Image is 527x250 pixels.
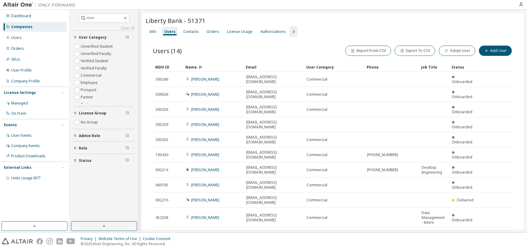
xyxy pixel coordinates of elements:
[126,133,129,138] span: Clear filter
[156,122,168,127] span: 393259
[452,155,473,160] span: Onboarded
[149,29,156,34] div: Info
[156,137,168,142] span: 393262
[307,215,327,220] span: Commercial
[452,170,473,175] span: Onboarded
[191,122,219,127] a: [PERSON_NAME]
[126,111,129,116] span: Clear filter
[2,238,33,245] img: altair_logo.svg
[452,139,473,145] span: Onboarded
[146,16,206,25] span: Liberty Bank - 51371
[246,120,301,130] span: [EMAIL_ADDRESS][DOMAIN_NAME]
[246,213,301,223] span: [EMAIL_ADDRESS][DOMAIN_NAME]
[479,46,512,56] button: Add User
[156,92,168,97] span: 309026
[11,57,20,62] div: SKUs
[11,46,24,51] div: Orders
[81,241,174,246] p: © 2025 Altair Engineering, Inc. All Rights Reserved.
[164,29,175,34] div: Users
[457,197,474,203] span: Delivered
[73,26,135,30] a: Clear all
[246,75,301,84] span: [EMAIL_ADDRESS][DOMAIN_NAME]
[367,152,398,157] span: [PHONE_NUMBER]
[246,62,301,72] div: Email
[191,137,219,142] a: [PERSON_NAME]
[11,101,28,106] div: Managed
[452,109,473,114] span: Onboarded
[260,29,286,34] div: Authorizations
[79,133,100,138] span: Admin Role
[81,57,109,65] label: Verified Student
[156,183,168,187] span: 660185
[56,238,63,245] img: linkedin.svg
[11,143,40,148] div: Company Events
[439,46,475,56] button: Adopt User
[37,238,43,245] img: facebook.svg
[191,77,219,82] a: [PERSON_NAME]
[155,62,181,72] div: MDH ID
[422,62,447,72] div: Job Title
[81,72,103,79] label: Commercial
[191,152,219,157] a: [PERSON_NAME]
[11,175,41,181] span: Units Usage BI
[143,236,174,241] div: Cookie Consent
[81,101,89,108] label: Trial
[4,90,36,95] div: License Settings
[81,50,112,57] label: Unverified Faculty
[81,86,98,94] label: Prospect
[227,29,252,34] div: License Usage
[452,124,473,130] span: Onboarded
[191,197,219,203] a: [PERSON_NAME]
[11,79,40,84] div: Company Profile
[246,165,301,175] span: [EMAIL_ADDRESS][DOMAIN_NAME]
[11,24,33,29] div: Companies
[11,154,46,159] div: Product Downloads
[191,107,219,112] a: [PERSON_NAME]
[98,236,143,241] div: Website Terms of Use
[73,31,135,44] button: User Category
[81,94,95,101] label: Partner
[156,152,168,157] span: 193430
[246,150,301,160] span: [EMAIL_ADDRESS][DOMAIN_NAME]
[79,158,92,163] span: Status
[126,146,129,151] span: Clear filter
[246,90,301,99] span: [EMAIL_ADDRESS][DOMAIN_NAME]
[306,62,362,72] div: User Category
[395,46,435,56] button: Export To CSV
[185,62,241,72] div: Name
[4,123,17,127] div: Events
[3,2,79,8] img: Altair One
[73,107,135,120] button: License Group
[345,46,391,56] button: Import From CSV
[191,215,219,220] a: [PERSON_NAME]
[79,146,87,151] span: Role
[126,158,129,163] span: Clear filter
[156,77,168,82] span: 393266
[81,119,99,126] label: No Group
[207,29,219,34] div: Orders
[156,198,168,203] span: 692216
[452,217,473,223] span: Onboarded
[11,14,31,18] div: Dashboard
[307,77,327,82] span: Commercial
[81,79,99,86] label: Employee
[307,92,327,97] span: Commercial
[422,210,447,225] span: Data Management - Intern
[66,238,75,245] img: youtube.svg
[246,105,301,114] span: [EMAIL_ADDRESS][DOMAIN_NAME]
[79,35,107,40] span: User Category
[452,94,473,99] span: Onboarded
[47,238,53,245] img: instagram.svg
[307,168,327,172] span: Commercial
[79,111,106,116] span: License Group
[11,133,32,138] div: User Events
[156,107,168,112] span: 393256
[307,198,327,203] span: Commercial
[4,165,31,170] div: External Links
[11,35,22,40] div: Users
[367,62,417,72] div: Phone
[11,68,32,73] div: User Profile
[191,92,219,97] a: [PERSON_NAME]
[81,236,98,241] div: Privacy
[191,167,219,172] a: [PERSON_NAME]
